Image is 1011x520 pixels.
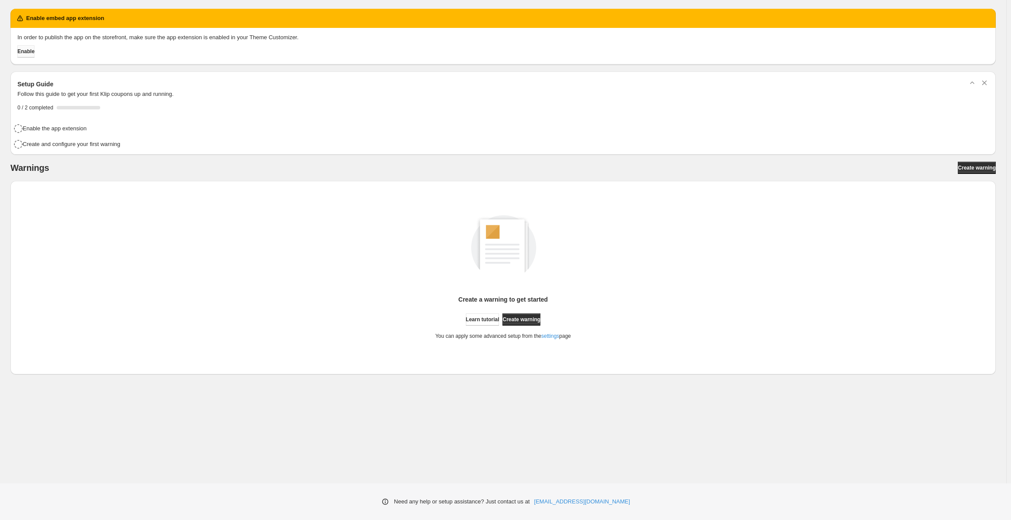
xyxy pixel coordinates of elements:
[26,14,104,23] h2: Enable embed app extension
[534,497,630,506] a: [EMAIL_ADDRESS][DOMAIN_NAME]
[466,316,499,323] span: Learn tutorial
[435,333,571,340] p: You can apply some advanced setup from the page
[958,162,996,174] a: Create warning
[17,45,34,58] button: Enable
[17,90,989,99] p: Follow this guide to get your first Klip coupons up and running.
[958,164,996,171] span: Create warning
[17,33,989,42] p: In order to publish the app on the storefront, make sure the app extension is enabled in your The...
[502,313,540,326] a: Create warning
[541,333,559,339] a: settings
[17,104,53,111] span: 0 / 2 completed
[458,295,548,304] p: Create a warning to get started
[23,140,120,149] h4: Create and configure your first warning
[10,163,49,173] h2: Warnings
[502,316,540,323] span: Create warning
[466,313,499,326] a: Learn tutorial
[17,80,53,88] h3: Setup Guide
[17,48,34,55] span: Enable
[23,124,87,133] h4: Enable the app extension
